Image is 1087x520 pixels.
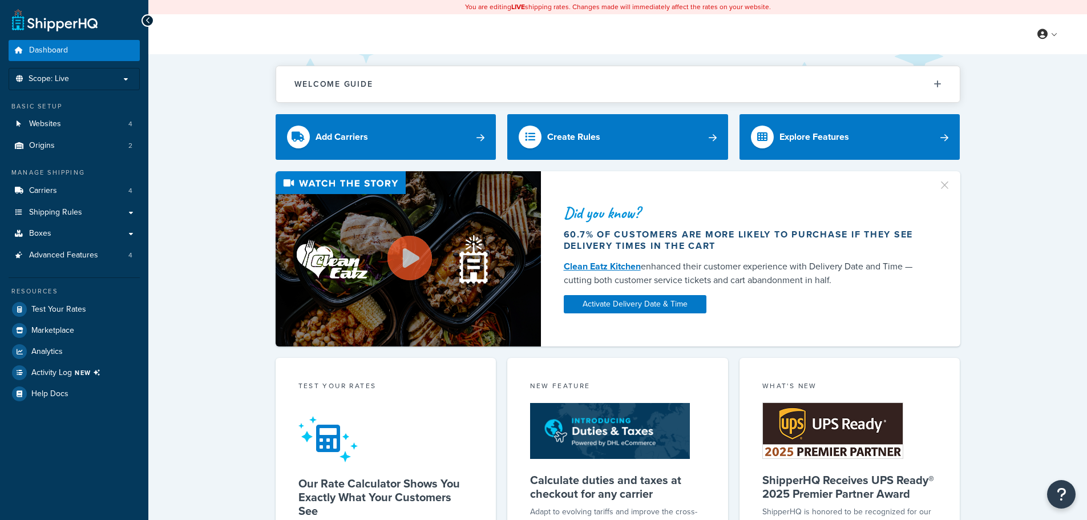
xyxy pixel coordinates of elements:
[9,362,140,383] a: Activity LogNEW
[762,381,938,394] div: What's New
[564,205,924,221] div: Did you know?
[530,381,705,394] div: New Feature
[9,362,140,383] li: [object Object]
[276,66,960,102] button: Welcome Guide
[547,129,600,145] div: Create Rules
[564,295,706,313] a: Activate Delivery Date & Time
[779,129,849,145] div: Explore Features
[9,114,140,135] a: Websites4
[9,299,140,320] a: Test Your Rates
[9,180,140,201] a: Carriers4
[128,119,132,129] span: 4
[9,384,140,404] a: Help Docs
[31,365,105,380] span: Activity Log
[29,251,98,260] span: Advanced Features
[9,102,140,111] div: Basic Setup
[1047,480,1076,509] button: Open Resource Center
[29,119,61,129] span: Websites
[31,347,63,357] span: Analytics
[9,245,140,266] li: Advanced Features
[128,186,132,196] span: 4
[9,341,140,362] a: Analytics
[128,141,132,151] span: 2
[31,326,74,336] span: Marketplace
[564,260,641,273] a: Clean Eatz Kitchen
[29,208,82,217] span: Shipping Rules
[9,287,140,296] div: Resources
[507,114,728,160] a: Create Rules
[740,114,960,160] a: Explore Features
[276,171,541,346] img: Video thumbnail
[564,229,924,252] div: 60.7% of customers are more likely to purchase if they see delivery times in the cart
[29,141,55,151] span: Origins
[29,186,57,196] span: Carriers
[9,320,140,341] a: Marketplace
[29,229,51,239] span: Boxes
[9,168,140,178] div: Manage Shipping
[9,114,140,135] li: Websites
[75,368,105,377] span: NEW
[9,202,140,223] a: Shipping Rules
[276,114,496,160] a: Add Carriers
[128,251,132,260] span: 4
[9,245,140,266] a: Advanced Features4
[530,473,705,501] h5: Calculate duties and taxes at checkout for any carrier
[316,129,368,145] div: Add Carriers
[298,477,474,518] h5: Our Rate Calculator Shows You Exactly What Your Customers See
[29,74,69,84] span: Scope: Live
[294,80,373,88] h2: Welcome Guide
[29,46,68,55] span: Dashboard
[762,473,938,501] h5: ShipperHQ Receives UPS Ready® 2025 Premier Partner Award
[564,260,924,287] div: enhanced their customer experience with Delivery Date and Time — cutting both customer service ti...
[31,305,86,315] span: Test Your Rates
[31,389,68,399] span: Help Docs
[9,180,140,201] li: Carriers
[9,135,140,156] a: Origins2
[9,40,140,61] a: Dashboard
[9,223,140,244] a: Boxes
[298,381,474,394] div: Test your rates
[511,2,525,12] b: LIVE
[9,135,140,156] li: Origins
